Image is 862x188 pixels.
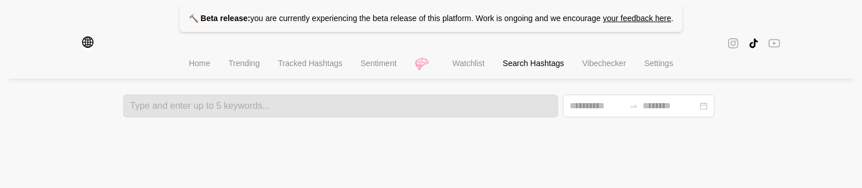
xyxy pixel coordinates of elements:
span: Search Hashtags [503,59,564,68]
span: swap-right [629,101,638,111]
span: Sentiment [361,59,397,68]
span: Settings [644,59,673,68]
span: global [82,36,93,50]
span: Home [189,59,210,68]
span: youtube [769,36,780,50]
span: Watchlist [453,59,485,68]
a: your feedback here [603,14,671,23]
strong: 🔨 Beta release: [189,14,250,23]
span: Tracked Hashtags [278,59,342,68]
span: Vibechecker [582,59,626,68]
span: to [629,101,638,111]
p: you are currently experiencing the beta release of this platform. Work is ongoing and we encourage . [180,5,682,32]
span: instagram [727,36,739,50]
span: Trending [229,59,260,68]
